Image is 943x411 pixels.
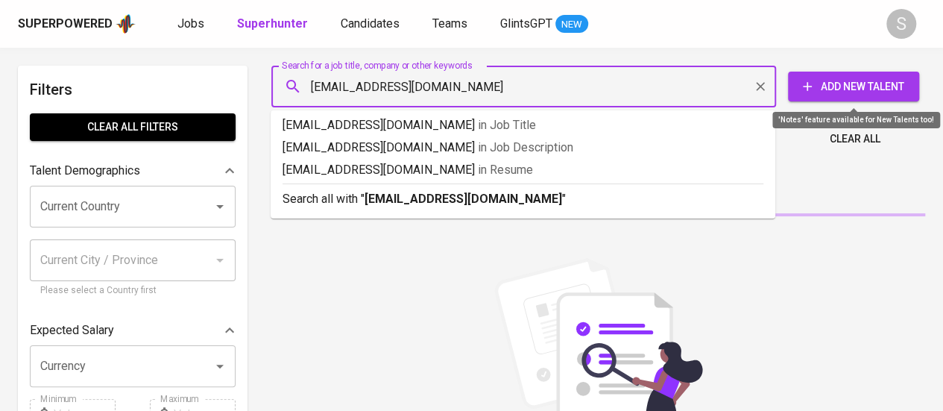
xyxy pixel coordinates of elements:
[30,321,114,339] p: Expected Salary
[478,140,573,154] span: in Job Description
[40,283,225,298] p: Please select a Country first
[478,118,536,132] span: in Job Title
[30,162,140,180] p: Talent Demographics
[209,196,230,217] button: Open
[237,16,308,31] b: Superhunter
[177,15,207,34] a: Jobs
[365,192,562,206] b: [EMAIL_ADDRESS][DOMAIN_NAME]
[788,72,919,101] button: Add New Talent
[750,76,771,97] button: Clear
[237,15,311,34] a: Superhunter
[42,118,224,137] span: Clear All filters
[341,15,403,34] a: Candidates
[30,316,236,345] div: Expected Salary
[18,16,113,33] div: Superpowered
[18,13,136,35] a: Superpoweredapp logo
[30,113,236,141] button: Clear All filters
[432,16,467,31] span: Teams
[886,9,916,39] div: S
[432,15,470,34] a: Teams
[30,78,236,101] h6: Filters
[500,16,552,31] span: GlintsGPT
[555,17,588,32] span: NEW
[341,16,400,31] span: Candidates
[283,190,763,208] p: Search all with " "
[830,130,880,148] span: Clear All
[800,78,907,96] span: Add New Talent
[283,116,763,134] p: [EMAIL_ADDRESS][DOMAIN_NAME]
[30,156,236,186] div: Talent Demographics
[177,16,204,31] span: Jobs
[478,163,533,177] span: in Resume
[209,356,230,377] button: Open
[283,139,763,157] p: [EMAIL_ADDRESS][DOMAIN_NAME]
[500,15,588,34] a: GlintsGPT NEW
[824,125,886,153] button: Clear All
[283,161,763,179] p: [EMAIL_ADDRESS][DOMAIN_NAME]
[116,13,136,35] img: app logo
